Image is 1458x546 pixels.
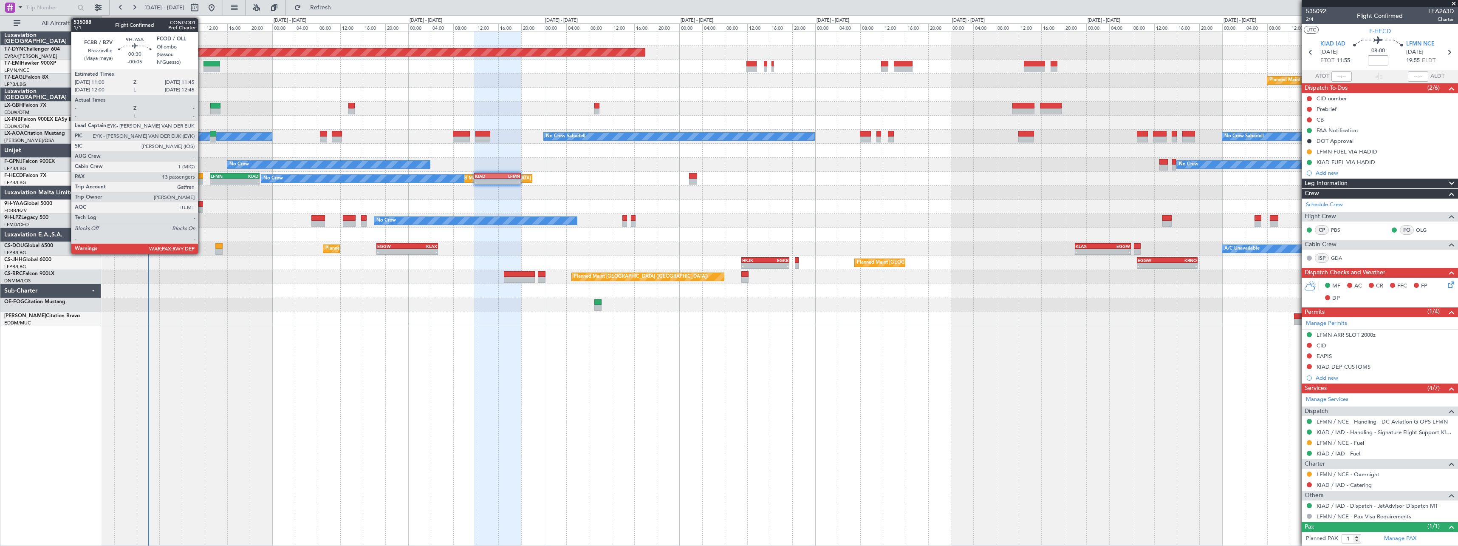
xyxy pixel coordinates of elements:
[1427,522,1440,531] span: (1/1)
[1041,23,1064,31] div: 16:00
[742,258,766,263] div: HKJK
[205,23,227,31] div: 12:00
[4,123,29,130] a: EDLW/DTM
[4,215,21,220] span: 9H-LPZ
[1064,23,1086,31] div: 20:00
[815,23,838,31] div: 00:00
[952,17,985,24] div: [DATE] - [DATE]
[1177,23,1199,31] div: 16:00
[1305,212,1336,222] span: Flight Crew
[1331,226,1350,234] a: PBS
[4,159,23,164] span: F-GPNJ
[1316,169,1454,176] div: Add new
[4,271,54,276] a: CS-RRCFalcon 900LX
[1317,513,1411,520] a: LFMN / NCE - Pax Visa Requirements
[4,271,23,276] span: CS-RRC
[4,215,48,220] a: 9H-LPZLegacy 500
[4,173,46,178] a: F-HECDFalcon 7X
[1167,258,1196,263] div: KRNO
[1428,16,1454,23] span: Charter
[4,208,27,214] a: FCBB/BZV
[1376,282,1383,290] span: CR
[4,61,56,66] a: T7-EMIHawker 900XP
[407,249,437,254] div: -
[1132,23,1154,31] div: 08:00
[1167,263,1196,268] div: -
[211,173,235,179] div: LFMN
[377,244,407,249] div: EGGW
[906,23,928,31] div: 16:00
[4,201,52,206] a: 9H-YAAGlobal 5000
[1306,319,1347,328] a: Manage Permits
[770,23,792,31] div: 16:00
[589,23,611,31] div: 08:00
[1086,23,1109,31] div: 00:00
[318,23,340,31] div: 08:00
[1317,418,1448,425] a: LFMN / NCE - Handling - DC Aviation-G-OPS LFMN
[1267,23,1290,31] div: 08:00
[1427,307,1440,316] span: (1/4)
[1320,57,1334,65] span: ETOT
[274,17,306,24] div: [DATE] - [DATE]
[1317,127,1358,134] div: FAA Notification
[182,23,204,31] div: 08:00
[235,173,258,179] div: KIAD
[1384,535,1416,543] a: Manage PAX
[1138,263,1167,268] div: -
[1427,384,1440,392] span: (4/7)
[1315,225,1329,235] div: CP
[376,214,396,227] div: No Crew
[747,23,770,31] div: 12:00
[4,243,24,248] span: CS-DOU
[295,23,317,31] div: 04:00
[1331,254,1350,262] a: GDA
[4,278,31,284] a: DNMM/LOS
[476,23,498,31] div: 12:00
[290,1,341,14] button: Refresh
[1199,23,1222,31] div: 20:00
[4,159,55,164] a: F-GPNJFalcon 900EX
[1428,7,1454,16] span: LEA263D
[407,244,437,249] div: KLAX
[144,4,184,11] span: [DATE] - [DATE]
[765,258,788,263] div: EGKB
[4,75,25,80] span: T7-EAGL
[4,313,80,318] a: [PERSON_NAME]Citation Bravo
[951,23,973,31] div: 00:00
[1317,363,1370,370] div: KIAD DEP CUSTOMS
[1223,17,1256,24] div: [DATE] - [DATE]
[4,117,71,122] a: LX-INBFalcon 900EX EASy II
[4,243,53,248] a: CS-DOUGlobal 6500
[1357,11,1403,20] div: Flight Confirmed
[1316,374,1454,381] div: Add new
[4,53,57,60] a: EVRA/[PERSON_NAME]
[1103,249,1130,254] div: -
[1305,189,1319,199] span: Crew
[1320,40,1345,48] span: KIAD IAD
[497,173,520,179] div: LFMN
[1406,48,1424,57] span: [DATE]
[1317,481,1372,489] a: KIAD / IAD - Catering
[928,23,951,31] div: 20:00
[1317,331,1376,338] div: LFMN ARR SLOT 2000z
[1336,57,1350,65] span: 11:55
[263,172,283,185] div: No Crew
[1290,23,1312,31] div: 12:00
[1305,459,1325,469] span: Charter
[1397,282,1407,290] span: FFC
[1076,244,1103,249] div: KLAX
[1245,23,1267,31] div: 04:00
[26,1,75,14] input: Trip Number
[4,137,54,144] a: [PERSON_NAME]/QSA
[4,299,65,304] a: OE-FOGCitation Mustang
[4,47,23,52] span: T7-DYN
[250,23,272,31] div: 20:00
[996,23,1018,31] div: 08:00
[497,179,520,184] div: -
[4,299,24,304] span: OE-FOG
[1331,71,1352,82] input: --:--
[860,23,883,31] div: 08:00
[4,67,29,74] a: LFMN/NCE
[1305,384,1327,393] span: Services
[91,23,114,31] div: 16:00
